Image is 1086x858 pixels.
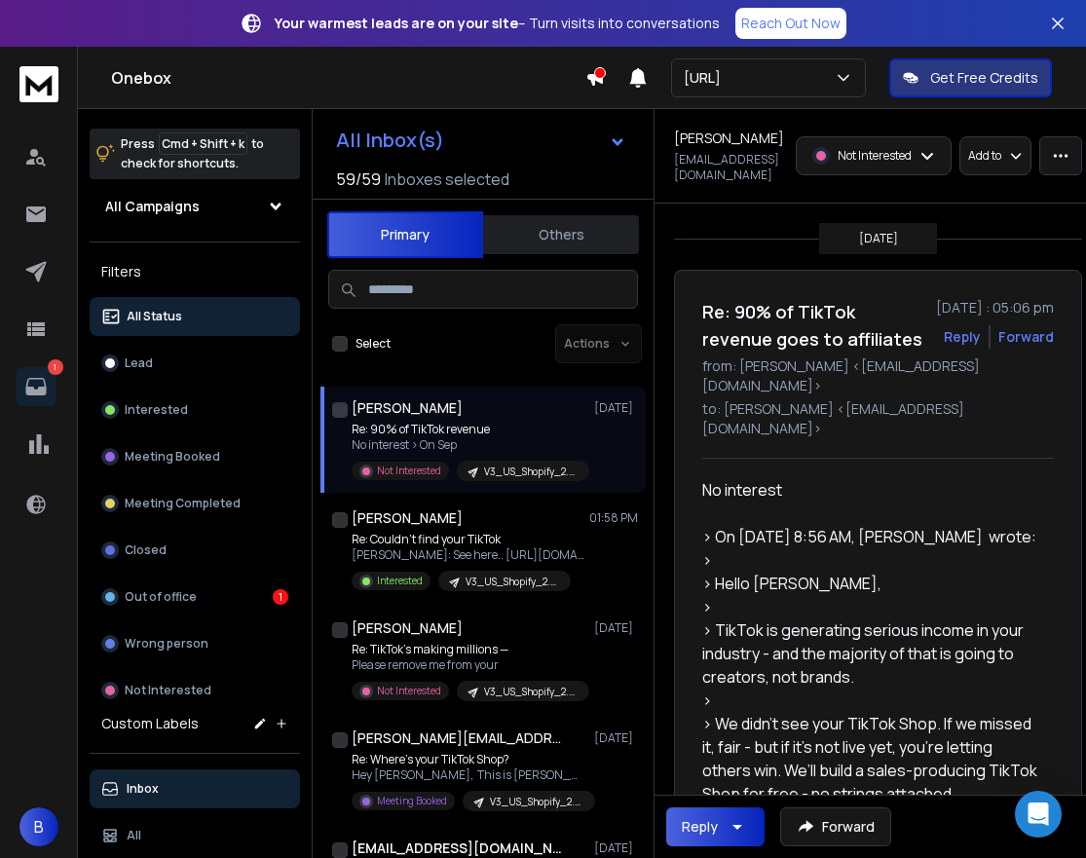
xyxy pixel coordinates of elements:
[125,589,197,605] p: Out of office
[352,752,585,767] p: Re: Where’s your TikTok Shop?
[594,400,638,416] p: [DATE]
[127,309,182,324] p: All Status
[125,449,220,465] p: Meeting Booked
[352,728,566,748] h1: [PERSON_NAME][EMAIL_ADDRESS][DOMAIN_NAME]
[90,258,300,285] h3: Filters
[1015,791,1062,838] div: Open Intercom Messenger
[90,816,300,855] button: All
[838,148,912,164] p: Not Interested
[930,68,1038,88] p: Get Free Credits
[19,807,58,846] button: B
[352,532,585,547] p: Re: Couldn’t find your TikTok
[125,542,167,558] p: Closed
[484,465,578,479] p: V3_US_Shopify_2.5M-100M-CLEANED-D2C
[90,531,300,570] button: Closed
[101,714,199,733] h3: Custom Labels
[90,484,300,523] button: Meeting Completed
[125,636,208,652] p: Wrong person
[484,685,578,699] p: V3_US_Shopify_2.5M-100M-CLEANED-D2C
[17,367,56,406] a: 1
[666,807,765,846] button: Reply
[320,121,642,160] button: All Inbox(s)
[594,620,638,636] p: [DATE]
[352,422,585,437] p: Re: 90% of TikTok revenue
[327,211,483,258] button: Primary
[377,574,423,588] p: Interested
[594,840,638,856] p: [DATE]
[336,131,444,150] h1: All Inbox(s)
[936,298,1054,317] p: [DATE] : 05:06 pm
[352,437,585,453] p: No interest > On Sep
[90,624,300,663] button: Wrong person
[859,231,898,246] p: [DATE]
[385,168,509,191] h3: Inboxes selected
[466,575,559,589] p: V3_US_Shopify_2.5M-100M-CLEANED-D2C
[483,213,639,256] button: Others
[377,794,447,808] p: Meeting Booked
[125,355,153,371] p: Lead
[125,402,188,418] p: Interested
[741,14,841,33] p: Reach Out Now
[998,327,1054,347] div: Forward
[944,327,981,347] button: Reply
[377,684,441,698] p: Not Interested
[352,839,566,858] h1: [EMAIL_ADDRESS][DOMAIN_NAME]
[111,66,585,90] h1: Onebox
[352,657,585,673] p: Please remove me from your
[90,578,300,616] button: Out of office1
[735,8,846,39] a: Reach Out Now
[352,547,585,563] p: [PERSON_NAME]: See here.. [URL][DOMAIN_NAME] Let me
[275,14,720,33] p: – Turn visits into conversations
[968,148,1001,164] p: Add to
[674,152,784,183] p: [EMAIL_ADDRESS][DOMAIN_NAME]
[352,508,463,528] h1: [PERSON_NAME]
[90,187,300,226] button: All Campaigns
[19,66,58,102] img: logo
[702,298,924,353] h1: Re: 90% of TikTok revenue goes to affiliates
[490,795,583,809] p: V3_US_Shopify_2.5M-100M-CLEANED-D2C
[352,398,463,418] h1: [PERSON_NAME]
[336,168,381,191] span: 59 / 59
[674,129,784,148] h1: [PERSON_NAME]
[125,496,241,511] p: Meeting Completed
[352,642,585,657] p: Re: TikTok’s making millions —
[356,336,391,352] label: Select
[159,132,247,155] span: Cmd + Shift + k
[90,391,300,429] button: Interested
[684,68,729,88] p: [URL]
[125,683,211,698] p: Not Interested
[352,618,463,638] h1: [PERSON_NAME]
[889,58,1052,97] button: Get Free Credits
[48,359,63,375] p: 1
[594,730,638,746] p: [DATE]
[273,589,288,605] div: 1
[105,197,200,216] h1: All Campaigns
[275,14,518,32] strong: Your warmest leads are on your site
[127,828,141,843] p: All
[121,134,264,173] p: Press to check for shortcuts.
[90,671,300,710] button: Not Interested
[377,464,441,478] p: Not Interested
[352,767,585,783] p: Hey [PERSON_NAME], This is [PERSON_NAME] filling
[90,297,300,336] button: All Status
[127,781,159,797] p: Inbox
[90,769,300,808] button: Inbox
[702,356,1054,395] p: from: [PERSON_NAME] <[EMAIL_ADDRESS][DOMAIN_NAME]>
[780,807,891,846] button: Forward
[90,437,300,476] button: Meeting Booked
[702,399,1054,438] p: to: [PERSON_NAME] <[EMAIL_ADDRESS][DOMAIN_NAME]>
[589,510,638,526] p: 01:58 PM
[90,344,300,383] button: Lead
[682,817,718,837] div: Reply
